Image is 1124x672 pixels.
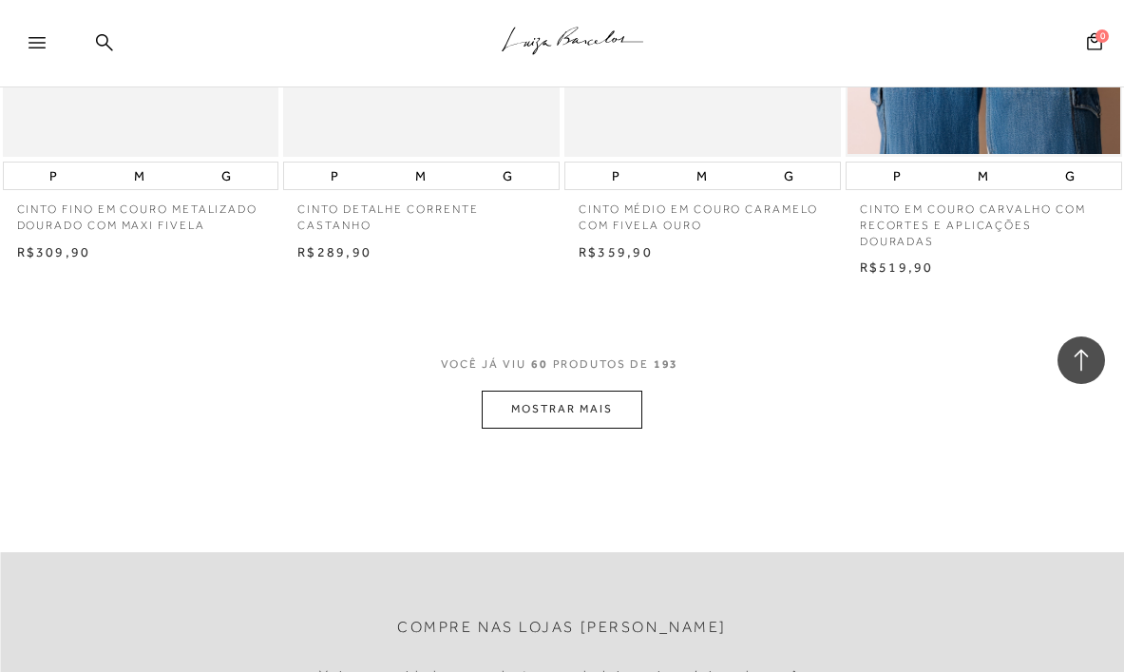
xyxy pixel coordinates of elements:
[128,163,150,189] button: M
[3,190,279,234] a: CINTO FINO EM COURO METALIZADO DOURADO COM MAXI FIVELA
[654,356,679,392] span: 193
[606,163,625,189] button: P
[497,163,518,189] button: G
[482,391,641,428] button: MOSTRAR MAIS
[17,244,91,259] span: R$309,90
[1081,31,1108,57] button: 0
[579,244,653,259] span: R$359,90
[410,163,431,189] button: M
[691,163,713,189] button: M
[564,190,841,234] a: CINTO MÉDIO EM COURO CARAMELO COM FIVELA OURO
[1059,163,1080,189] button: G
[846,190,1122,249] a: CINTO EM COURO CARVALHO COM RECORTES E APLICAÇÕES DOURADAS
[44,163,63,189] button: P
[860,259,934,275] span: R$519,90
[325,163,344,189] button: P
[553,356,649,373] span: PRODUTOS DE
[397,619,727,637] h2: Compre nas lojas [PERSON_NAME]
[531,356,548,392] span: 60
[972,163,994,189] button: M
[441,356,526,373] span: VOCê JÁ VIU
[216,163,237,189] button: G
[297,244,371,259] span: R$289,90
[887,163,906,189] button: P
[1095,29,1109,43] span: 0
[283,190,560,234] a: CINTO DETALHE CORRENTE CASTANHO
[778,163,799,189] button: G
